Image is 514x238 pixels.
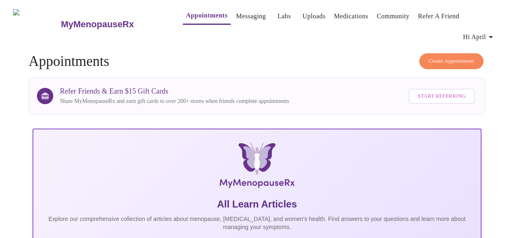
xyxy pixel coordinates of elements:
p: Share MyMenopauseRx and earn gift cards to over 200+ stores when friends complete appointments [60,97,289,105]
a: Appointments [186,10,228,21]
h3: MyMenopauseRx [61,19,134,30]
button: Messaging [233,8,269,24]
a: Uploads [303,11,326,22]
a: Medications [334,11,368,22]
button: Create Appointment [419,53,484,69]
h4: Appointments [28,53,485,70]
img: MyMenopauseRx Logo [107,142,406,191]
a: Start Referring [407,85,477,108]
button: Uploads [299,8,329,24]
span: Create Appointment [429,57,474,66]
a: Refer a Friend [418,11,460,22]
p: Explore our comprehensive collection of articles about menopause, [MEDICAL_DATA], and women's hea... [40,215,474,231]
a: MyMenopauseRx [60,10,166,39]
a: Labs [278,11,291,22]
h5: All Learn Articles [40,198,474,211]
a: Messaging [236,11,266,22]
h3: Refer Friends & Earn $15 Gift Cards [60,87,289,96]
img: MyMenopauseRx Logo [13,9,60,39]
a: Community [377,11,410,22]
button: Start Referring [409,89,475,104]
button: Medications [331,8,371,24]
span: Start Referring [418,92,466,101]
button: Refer a Friend [415,8,463,24]
button: Appointments [183,7,231,25]
span: Hi April [463,31,496,43]
button: Labs [271,8,297,24]
button: Community [373,8,413,24]
button: Hi April [460,29,499,45]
